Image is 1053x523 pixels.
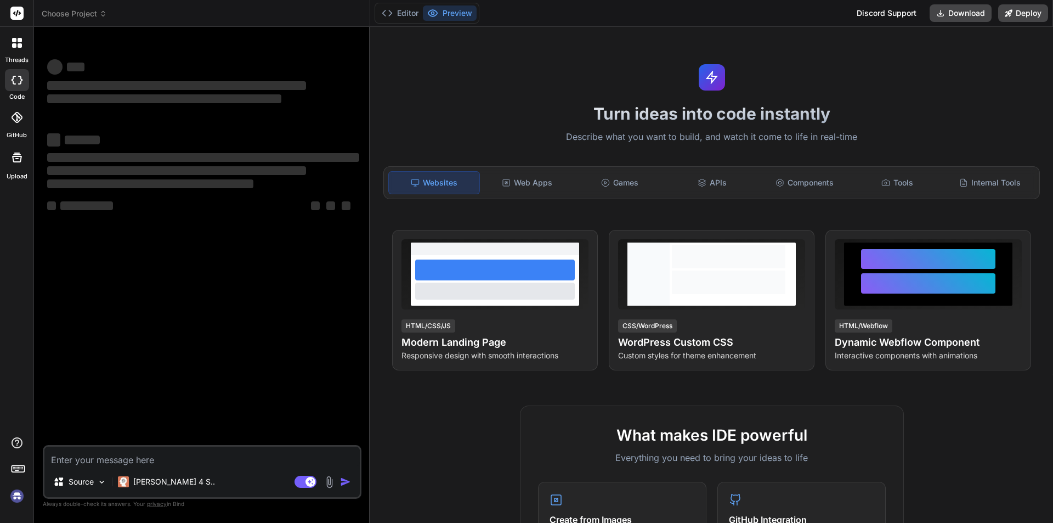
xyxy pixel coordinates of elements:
[667,171,757,194] div: APIs
[401,335,588,350] h4: Modern Landing Page
[618,335,805,350] h4: WordPress Custom CSS
[5,55,29,65] label: threads
[133,476,215,487] p: [PERSON_NAME] 4 S..
[377,5,423,21] button: Editor
[388,171,480,194] div: Websites
[9,92,25,102] label: code
[47,59,63,75] span: ‌
[835,335,1022,350] h4: Dynamic Webflow Component
[147,500,167,507] span: privacy
[47,153,359,162] span: ‌
[97,477,106,487] img: Pick Models
[538,451,886,464] p: Everything you need to bring your ideas to life
[8,487,26,505] img: signin
[401,319,455,333] div: HTML/CSS/JS
[323,476,336,488] img: attachment
[65,136,100,144] span: ‌
[47,94,281,103] span: ‌
[852,171,943,194] div: Tools
[69,476,94,487] p: Source
[47,201,56,210] span: ‌
[850,4,923,22] div: Discord Support
[835,350,1022,361] p: Interactive components with animations
[377,104,1046,123] h1: Turn ideas into code instantly
[340,476,351,487] img: icon
[998,4,1048,22] button: Deploy
[538,424,886,447] h2: What makes IDE powerful
[377,130,1046,144] p: Describe what you want to build, and watch it come to life in real-time
[618,350,805,361] p: Custom styles for theme enhancement
[944,171,1035,194] div: Internal Tools
[47,179,253,188] span: ‌
[930,4,992,22] button: Download
[47,166,306,175] span: ‌
[42,8,107,19] span: Choose Project
[401,350,588,361] p: Responsive design with smooth interactions
[482,171,573,194] div: Web Apps
[43,499,361,509] p: Always double-check its answers. Your in Bind
[67,63,84,71] span: ‌
[311,201,320,210] span: ‌
[7,131,27,140] label: GitHub
[326,201,335,210] span: ‌
[760,171,850,194] div: Components
[60,201,113,210] span: ‌
[7,172,27,181] label: Upload
[118,476,129,487] img: Claude 4 Sonnet
[47,133,60,147] span: ‌
[575,171,665,194] div: Games
[835,319,892,333] div: HTML/Webflow
[342,201,350,210] span: ‌
[618,319,677,333] div: CSS/WordPress
[423,5,477,21] button: Preview
[47,81,306,90] span: ‌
